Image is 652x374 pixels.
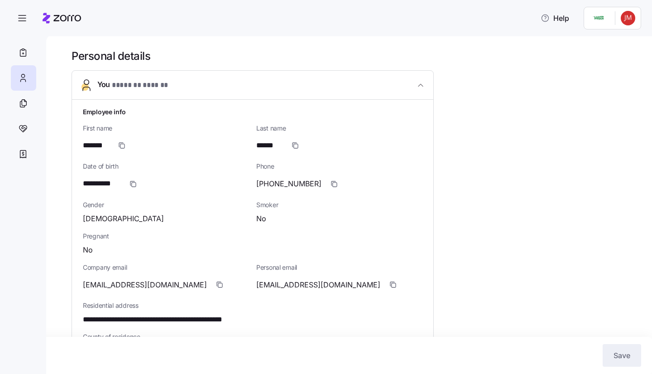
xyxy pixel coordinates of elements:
[541,13,569,24] span: Help
[590,13,608,24] img: Employer logo
[256,200,422,209] span: Smoker
[614,350,630,361] span: Save
[83,124,249,133] span: First name
[256,162,422,171] span: Phone
[72,49,639,63] h1: Personal details
[83,213,164,224] span: [DEMOGRAPHIC_DATA]
[83,107,422,117] h1: Employee info
[256,124,422,133] span: Last name
[83,332,422,341] span: County of residence
[256,279,380,291] span: [EMAIL_ADDRESS][DOMAIN_NAME]
[621,11,635,25] img: 0f91c8bf362c3e346bb7bb1181bfe38d
[603,344,641,367] button: Save
[83,279,207,291] span: [EMAIL_ADDRESS][DOMAIN_NAME]
[83,200,249,209] span: Gender
[83,301,422,310] span: Residential address
[83,232,422,241] span: Pregnant
[83,263,249,272] span: Company email
[83,244,93,256] span: No
[97,79,169,91] span: You
[83,162,249,171] span: Date of birth
[256,263,422,272] span: Personal email
[256,213,266,224] span: No
[256,178,321,189] span: [PHONE_NUMBER]
[533,9,576,27] button: Help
